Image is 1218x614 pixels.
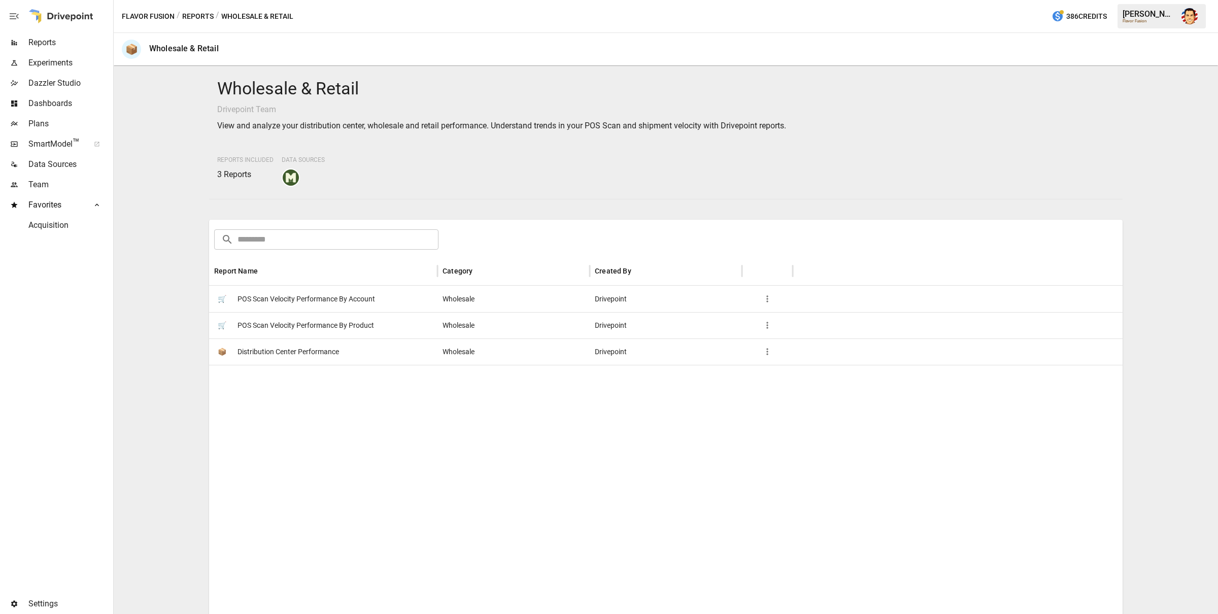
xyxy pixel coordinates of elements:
span: Acquisition [28,219,111,231]
span: Data Sources [282,156,325,163]
div: Drivepoint [590,312,742,338]
button: Flavor Fusion [122,10,175,23]
span: Favorites [28,199,83,211]
span: 🛒 [214,318,229,333]
div: Wholesale [437,338,590,365]
span: SmartModel [28,138,83,150]
span: Dazzler Studio [28,77,111,89]
div: Created By [595,267,631,275]
div: Wholesale & Retail [149,44,219,53]
button: Sort [259,264,273,278]
img: muffindata [283,169,299,186]
div: Drivepoint [590,338,742,365]
button: Austin Gardner-Smith [1175,2,1204,30]
div: Report Name [214,267,258,275]
span: Settings [28,598,111,610]
span: 📦 [214,344,229,359]
img: Austin Gardner-Smith [1181,8,1198,24]
span: Data Sources [28,158,111,170]
span: 386 Credits [1066,10,1107,23]
span: Team [28,179,111,191]
div: 📦 [122,40,141,59]
div: / [177,10,180,23]
p: View and analyze your distribution center, wholesale and retail performance. Understand trends in... [217,120,1114,132]
button: 386Credits [1047,7,1111,26]
span: Distribution Center Performance [238,339,339,365]
div: Wholesale [437,312,590,338]
div: / [216,10,219,23]
button: Reports [182,10,214,23]
p: 3 Reports [217,168,274,181]
span: Plans [28,118,111,130]
div: Category [443,267,472,275]
span: Reports [28,37,111,49]
span: Reports Included [217,156,274,163]
h4: Wholesale & Retail [217,78,1114,99]
span: POS Scan Velocity Performance By Account [238,286,375,312]
div: Wholesale [437,286,590,312]
button: Sort [632,264,647,278]
span: Dashboards [28,97,111,110]
span: ™ [73,137,80,149]
p: Drivepoint Team [217,104,1114,116]
div: [PERSON_NAME] [1123,9,1175,19]
span: POS Scan Velocity Performance By Product [238,313,374,338]
button: Sort [473,264,488,278]
span: 🛒 [214,291,229,306]
div: Drivepoint [590,286,742,312]
span: Experiments [28,57,111,69]
div: Flavor Fusion [1123,19,1175,23]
